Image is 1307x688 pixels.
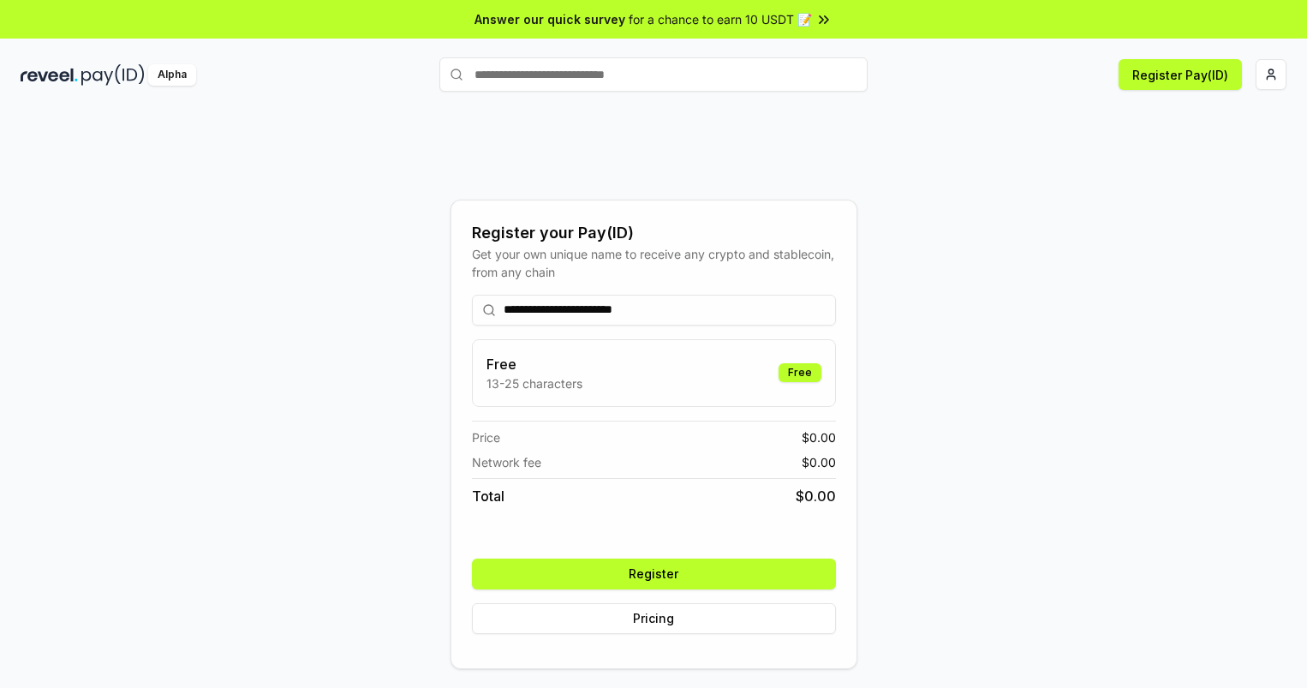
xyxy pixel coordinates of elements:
[81,64,145,86] img: pay_id
[21,64,78,86] img: reveel_dark
[802,453,836,471] span: $ 0.00
[486,354,582,374] h3: Free
[148,64,196,86] div: Alpha
[802,428,836,446] span: $ 0.00
[474,10,625,28] span: Answer our quick survey
[472,453,541,471] span: Network fee
[472,221,836,245] div: Register your Pay(ID)
[796,486,836,506] span: $ 0.00
[472,245,836,281] div: Get your own unique name to receive any crypto and stablecoin, from any chain
[472,486,504,506] span: Total
[472,559,836,589] button: Register
[1119,59,1242,90] button: Register Pay(ID)
[629,10,812,28] span: for a chance to earn 10 USDT 📝
[486,374,582,392] p: 13-25 characters
[472,428,500,446] span: Price
[472,603,836,634] button: Pricing
[779,363,821,382] div: Free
